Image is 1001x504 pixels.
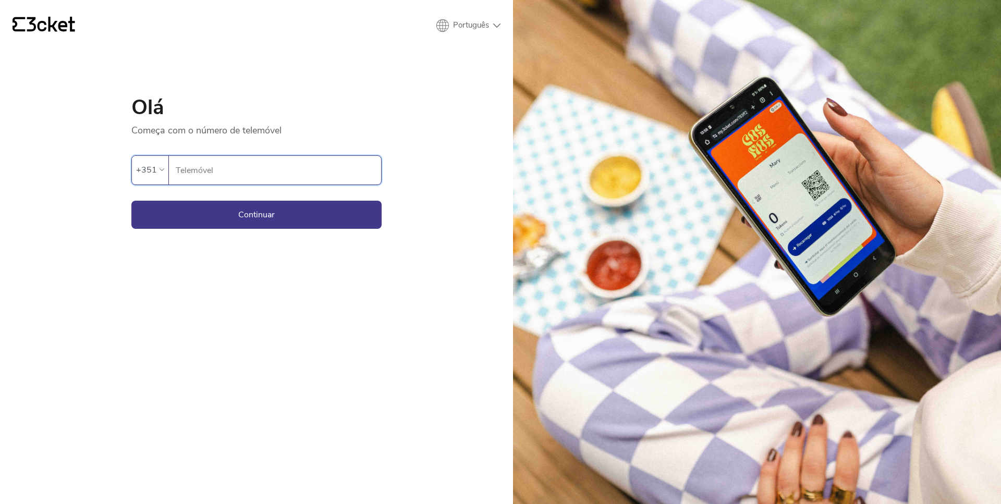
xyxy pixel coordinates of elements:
input: Telemóvel [175,156,381,185]
h1: Olá [131,97,382,118]
g: {' '} [13,17,25,32]
button: Continuar [131,201,382,229]
label: Telemóvel [169,156,381,185]
a: {' '} [13,17,75,34]
p: Começa com o número de telemóvel [131,118,382,137]
div: +351 [136,162,157,178]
